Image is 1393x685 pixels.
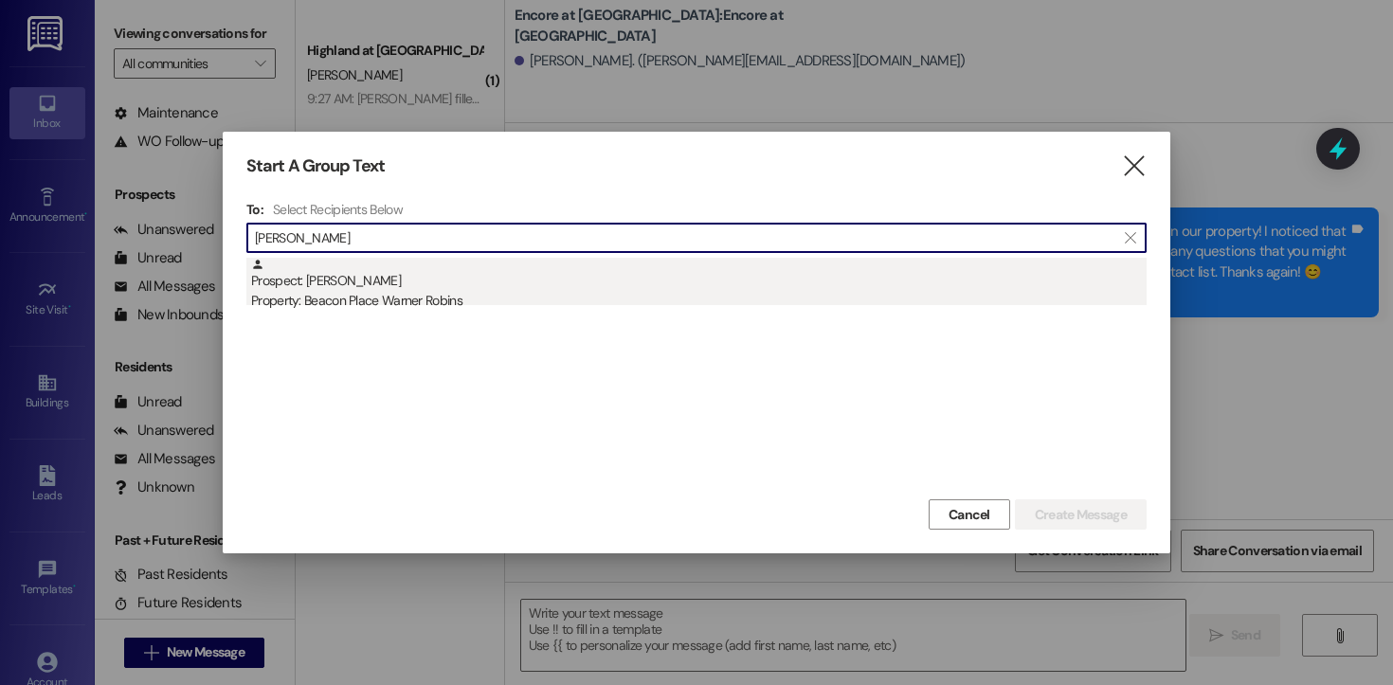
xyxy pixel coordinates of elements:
[246,201,263,218] h3: To:
[929,499,1010,530] button: Cancel
[251,258,1147,312] div: Prospect: [PERSON_NAME]
[1035,505,1127,525] span: Create Message
[255,225,1115,251] input: Search for any contact or apartment
[273,201,403,218] h4: Select Recipients Below
[949,505,990,525] span: Cancel
[1015,499,1147,530] button: Create Message
[1121,156,1147,176] i: 
[246,155,385,177] h3: Start A Group Text
[251,291,1147,311] div: Property: Beacon Place Warner Robins
[246,258,1147,305] div: Prospect: [PERSON_NAME]Property: Beacon Place Warner Robins
[1125,230,1135,245] i: 
[1115,224,1146,252] button: Clear text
